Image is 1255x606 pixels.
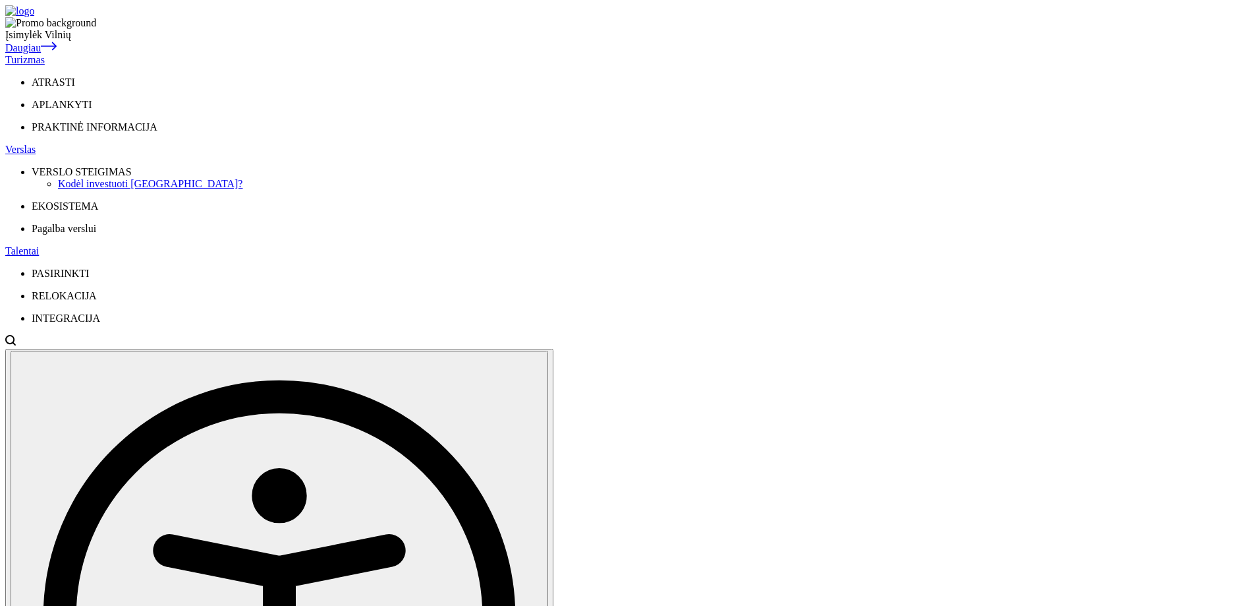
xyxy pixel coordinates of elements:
[5,54,1250,66] a: Turizmas
[32,313,100,324] span: INTEGRACIJA
[32,268,89,279] span: PASIRINKTI
[32,200,98,212] span: EKOSISTEMA
[58,178,1250,190] a: Kodėl investuoti [GEOGRAPHIC_DATA]?
[5,144,1250,156] a: Verslas
[32,290,97,301] span: RELOKACIJA
[32,223,96,234] span: Pagalba verslui
[32,166,132,177] span: VERSLO STEIGIMAS
[5,17,96,29] img: Promo background
[5,42,41,53] span: Daugiau
[32,76,75,88] span: ATRASTI
[5,17,1250,324] nav: Primary navigation
[32,121,157,133] span: PRAKTINĖ INFORMACIJA
[5,5,34,17] img: logo
[5,29,1250,41] div: Įsimylėk Vilnių
[5,42,57,53] a: Daugiau
[32,99,92,110] span: APLANKYTI
[5,245,1250,257] a: Talentai
[5,337,16,348] a: Open search modal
